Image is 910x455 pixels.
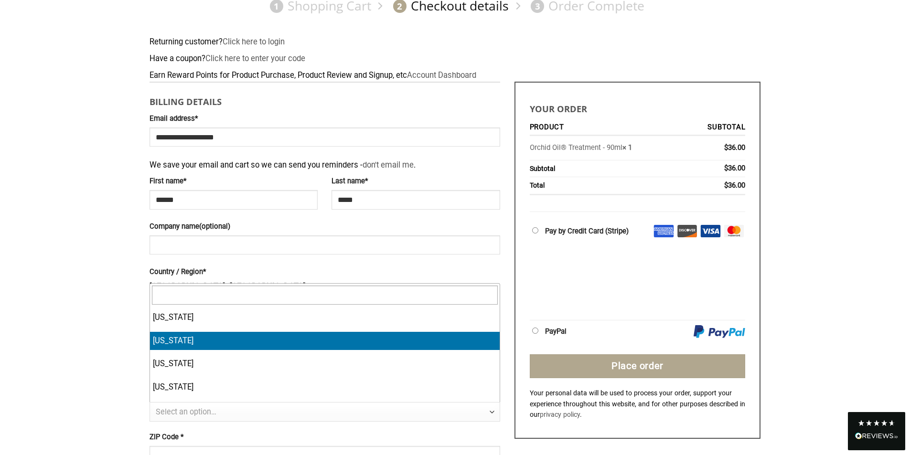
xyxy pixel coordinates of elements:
li: [US_STATE] [150,355,500,373]
div: Read All Reviews [848,412,905,450]
label: Email address [150,113,500,125]
img: Visa [700,225,721,237]
th: Subtotal [530,160,685,177]
li: [US_STATE] [150,401,500,420]
a: Enter your coupon code [205,54,305,63]
li: [US_STATE] [150,378,500,397]
iframe: Secure payment input frame [528,237,744,309]
button: Place order [530,354,746,378]
h3: Your order [530,97,746,116]
label: Country / Region [150,266,500,278]
th: Product [530,120,685,137]
strong: [GEOGRAPHIC_DATA] ([GEOGRAPHIC_DATA]) [150,282,308,291]
span: State [150,402,500,421]
bdi: 36.00 [724,164,745,172]
div: Read All Reviews [855,431,898,443]
bdi: 36.00 [724,143,745,152]
span: $ [724,181,728,190]
a: don't email me [363,160,414,169]
a: privacy policy [540,411,580,418]
a: Account Dashboard [407,71,476,80]
span: $ [724,143,728,152]
li: [US_STATE] [150,332,500,350]
strong: × 1 [622,143,632,152]
img: PayPal [694,325,746,339]
th: Total [530,177,685,195]
span: Select an option… [156,407,216,416]
div: Have a coupon? [150,53,761,65]
label: Pay by Credit Card (Stripe) [545,227,629,235]
th: Subtotal [685,120,746,137]
img: Discover [677,225,697,237]
label: Company name [150,221,500,233]
img: REVIEWS.io [855,433,898,439]
a: Click here to login [223,37,285,46]
li: [US_STATE] [150,308,500,327]
span: (optional) [199,222,230,231]
img: Amex [653,225,674,237]
div: 4.8 Stars [857,419,896,427]
bdi: 36.00 [724,181,745,190]
label: Last name [332,176,500,187]
div: Earn Reward Points for Product Purchase, Product Review and Signup, etc [150,69,761,82]
h3: Billing details [150,90,500,108]
span: $ [724,164,728,172]
img: Mastercard [724,225,744,237]
label: First name [150,176,318,187]
div: Returning customer? [150,36,761,49]
p: Your personal data will be used to process your order, support your experience throughout this we... [530,388,746,420]
label: ZIP Code [150,432,500,443]
td: Orchid Oil® Treatment - 90ml [530,136,685,160]
span: We save your email and cart so we can send you reminders - . [150,154,416,172]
